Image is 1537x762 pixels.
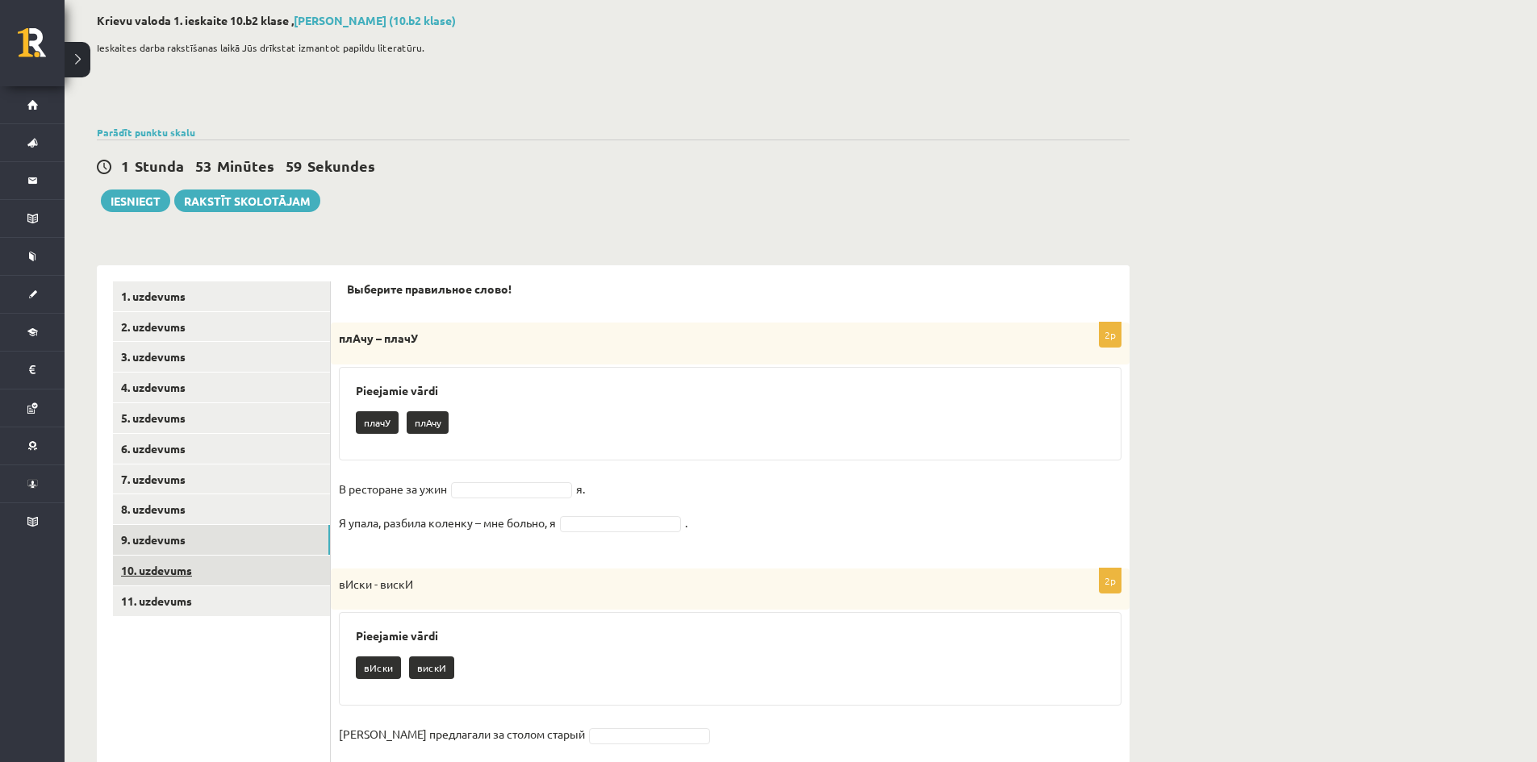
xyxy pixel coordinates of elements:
[407,411,449,434] p: плАчу
[113,373,330,402] a: 4. uzdevums
[356,656,401,679] p: вИски
[113,312,330,342] a: 2. uzdevums
[347,281,512,296] strong: Выберите правильное слово!
[113,403,330,433] a: 5. uzdevums
[339,577,1041,593] p: вИски - вискИ
[409,656,454,679] p: вискИ
[356,384,1105,398] h3: Pieejamie vārdi
[339,477,447,501] p: В ресторане за ужин
[339,722,585,746] p: [PERSON_NAME] предлагали за столом старый
[1099,322,1121,348] p: 2p
[286,156,302,175] span: 59
[339,510,556,535] p: Я упала, разбила коленку – мне больно, я
[195,156,211,175] span: 53
[307,156,375,175] span: Sekundes
[113,586,330,616] a: 11. uzdevums
[97,126,195,139] a: Parādīt punktu skalu
[101,189,170,212] button: Iesniegt
[294,13,456,27] a: [PERSON_NAME] (10.b2 klase)
[18,28,65,69] a: Rīgas 1. Tālmācības vidusskola
[113,342,330,372] a: 3. uzdevums
[121,156,129,175] span: 1
[97,40,1121,55] p: Ieskaites darba rakstīšanas laikā Jūs drīkstat izmantot papildu literatūru.
[356,629,1105,643] h3: Pieejamie vārdi
[113,556,330,585] a: 10. uzdevums
[339,331,418,345] strong: плАчу – плачУ
[113,434,330,464] a: 6. uzdevums
[174,189,320,212] a: Rakstīt skolotājam
[1099,568,1121,593] p: 2p
[97,14,1130,27] h2: Krievu valoda 1. ieskaite 10.b2 klase ,
[113,281,330,311] a: 1. uzdevums
[135,156,184,175] span: Stunda
[113,525,330,555] a: 9. uzdevums
[356,411,399,434] p: плачУ
[217,156,274,175] span: Minūtes
[339,477,1121,544] fieldset: я. .
[113,494,330,524] a: 8. uzdevums
[113,464,330,494] a: 7. uzdevums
